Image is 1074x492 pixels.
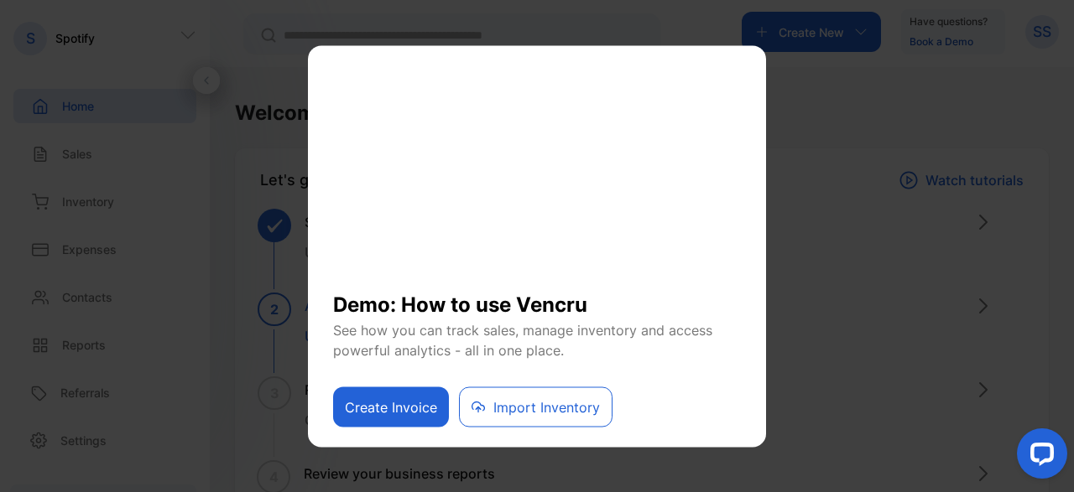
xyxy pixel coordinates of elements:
[1004,422,1074,492] iframe: LiveChat chat widget
[459,386,613,427] button: Import Inventory
[333,66,741,276] iframe: YouTube video player
[333,319,741,360] p: See how you can track sales, manage inventory and access powerful analytics - all in one place.
[333,386,449,427] button: Create Invoice
[333,276,741,319] h1: Demo: How to use Vencru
